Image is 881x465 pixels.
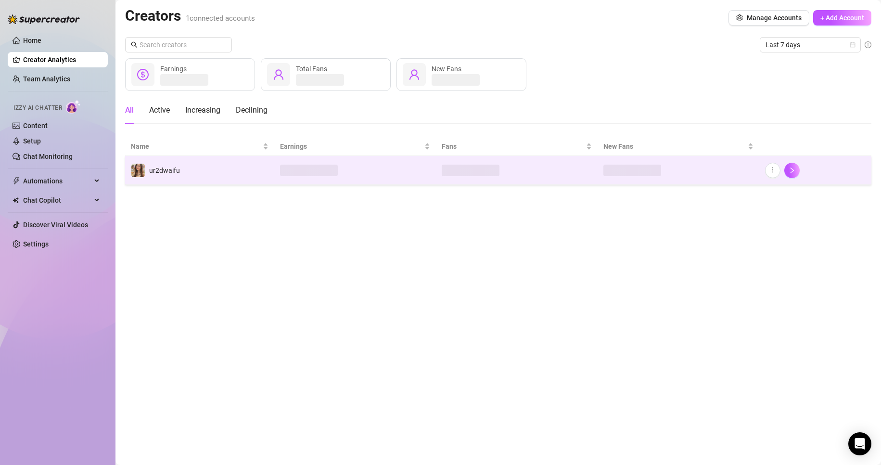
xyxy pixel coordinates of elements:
span: search [131,41,138,48]
a: Settings [23,240,49,248]
div: Declining [236,104,268,116]
a: Creator Analytics [23,52,100,67]
h2: Creators [125,7,255,25]
th: Earnings [274,137,436,156]
span: thunderbolt [13,177,20,185]
div: All [125,104,134,116]
img: logo-BBDzfeDw.svg [8,14,80,24]
span: Name [131,141,261,152]
span: Izzy AI Chatter [13,103,62,113]
span: Automations [23,173,91,189]
div: Active [149,104,170,116]
span: Earnings [280,141,422,152]
span: more [769,167,776,173]
a: Home [23,37,41,44]
a: Team Analytics [23,75,70,83]
span: dollar-circle [137,69,149,80]
th: Name [125,137,274,156]
th: Fans [436,137,598,156]
button: + Add Account [813,10,871,26]
img: ur2dwaifu [131,164,145,177]
a: Chat Monitoring [23,153,73,160]
th: New Fans [598,137,759,156]
span: Last 7 days [766,38,855,52]
a: Discover Viral Videos [23,221,88,229]
button: right [784,163,800,178]
span: setting [736,14,743,21]
button: Manage Accounts [728,10,809,26]
span: info-circle [865,41,871,48]
span: New Fans [432,65,461,73]
div: Increasing [185,104,220,116]
div: Open Intercom Messenger [848,432,871,455]
span: Chat Copilot [23,193,91,208]
a: Content [23,122,48,129]
span: New Fans [603,141,746,152]
span: 1 connected accounts [186,14,255,23]
img: AI Chatter [66,100,81,114]
input: Search creators [140,39,218,50]
img: Chat Copilot [13,197,19,204]
span: user [273,69,284,80]
a: Setup [23,137,41,145]
span: Manage Accounts [747,14,802,22]
span: calendar [850,42,855,48]
span: ur2dwaifu [149,167,180,174]
span: Total Fans [296,65,327,73]
span: Fans [442,141,584,152]
span: Earnings [160,65,187,73]
span: right [789,167,795,174]
span: user [409,69,420,80]
span: + Add Account [820,14,864,22]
